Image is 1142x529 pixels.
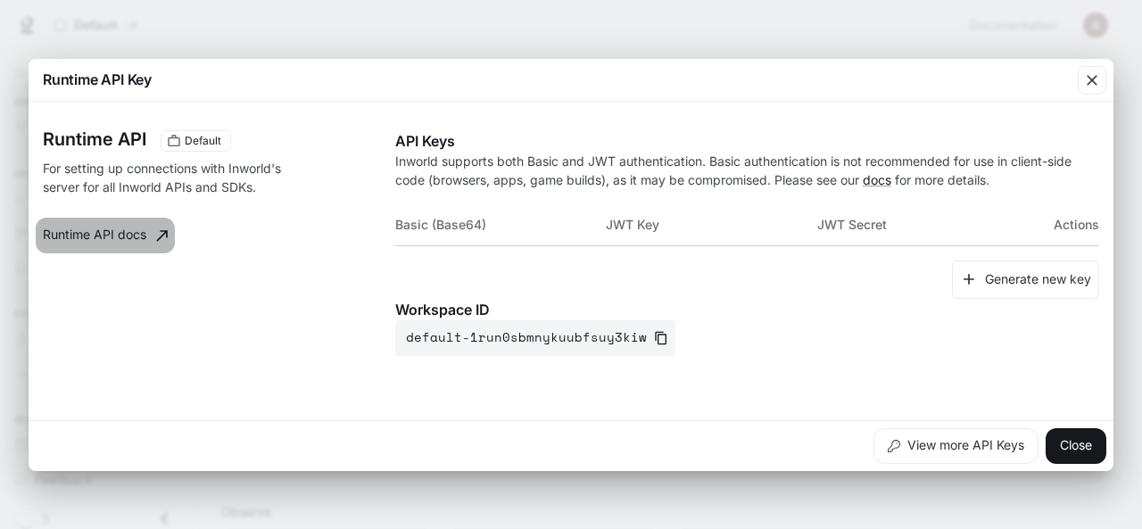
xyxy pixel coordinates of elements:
[43,130,146,148] h3: Runtime API
[817,203,1029,246] th: JWT Secret
[606,203,817,246] th: JWT Key
[395,320,675,356] button: default-1run0sbmnykuubfsuy3kiw
[161,130,231,152] div: These keys will apply to your current workspace only
[395,130,1099,152] p: API Keys
[395,152,1099,189] p: Inworld supports both Basic and JWT authentication. Basic authentication is not recommended for u...
[43,69,152,90] p: Runtime API Key
[395,203,607,246] th: Basic (Base64)
[36,218,175,253] a: Runtime API docs
[395,299,1099,320] p: Workspace ID
[1029,203,1099,246] th: Actions
[43,159,296,196] p: For setting up connections with Inworld's server for all Inworld APIs and SDKs.
[952,260,1099,299] button: Generate new key
[863,172,891,187] a: docs
[178,133,228,149] span: Default
[873,428,1039,464] button: View more API Keys
[1046,428,1106,464] button: Close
